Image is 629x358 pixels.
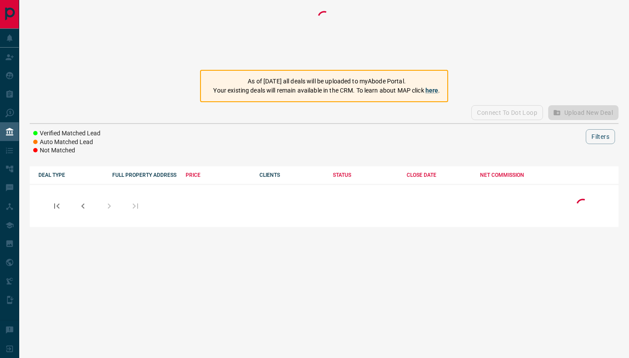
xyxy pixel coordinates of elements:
[38,172,104,178] div: DEAL TYPE
[213,77,440,86] p: As of [DATE] all deals will be uploaded to myAbode Portal.
[586,129,615,144] button: Filters
[186,172,251,178] div: PRICE
[425,87,439,94] a: here
[259,172,325,178] div: CLIENTS
[574,196,591,215] div: Loading
[33,146,100,155] li: Not Matched
[333,172,398,178] div: STATUS
[315,9,333,61] div: Loading
[213,86,440,95] p: Your existing deals will remain available in the CRM. To learn about MAP click .
[480,172,545,178] div: NET COMMISSION
[407,172,472,178] div: CLOSE DATE
[33,129,100,138] li: Verified Matched Lead
[33,138,100,147] li: Auto Matched Lead
[112,172,177,178] div: FULL PROPERTY ADDRESS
